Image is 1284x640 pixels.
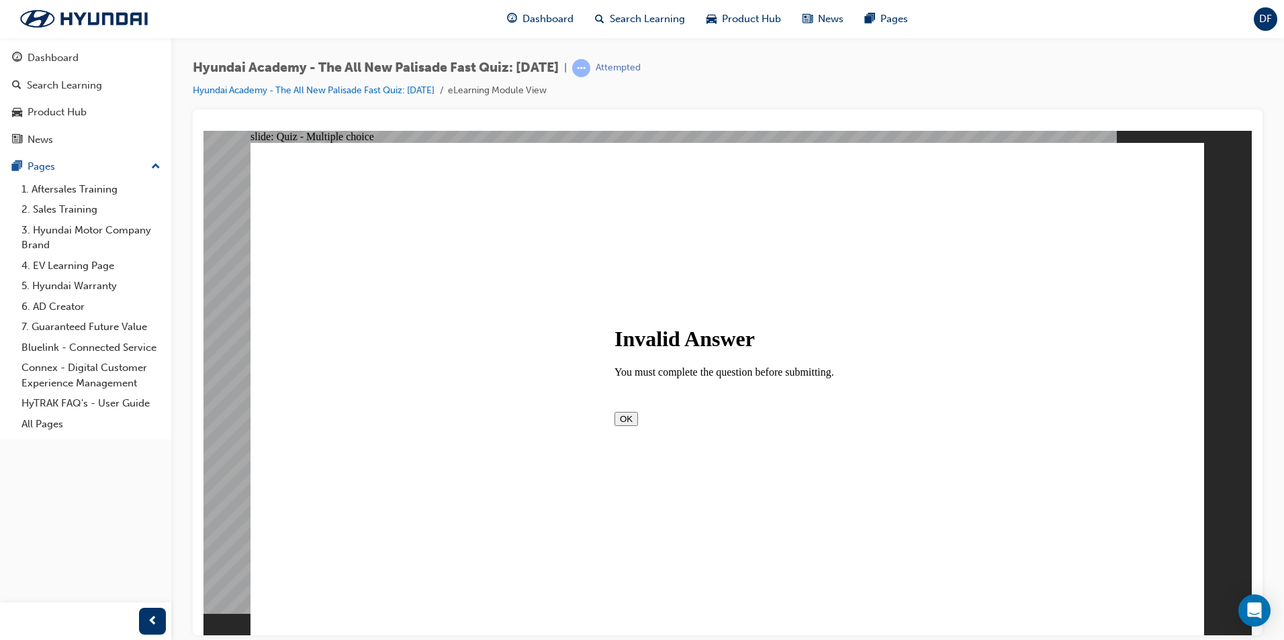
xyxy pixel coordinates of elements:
[706,11,717,28] span: car-icon
[28,132,53,148] div: News
[28,105,87,120] div: Product Hub
[16,220,166,256] a: 3. Hyundai Motor Company Brand
[12,107,22,119] span: car-icon
[564,60,567,76] span: |
[1238,594,1271,627] div: Open Intercom Messenger
[16,179,166,200] a: 1. Aftersales Training
[16,317,166,337] a: 7. Guaranteed Future Value
[865,11,875,28] span: pages-icon
[5,46,166,70] a: Dashboard
[12,161,22,173] span: pages-icon
[148,613,158,630] span: prev-icon
[28,50,79,66] div: Dashboard
[696,5,792,33] a: car-iconProduct Hub
[12,80,21,92] span: search-icon
[5,73,166,98] a: Search Learning
[16,199,166,220] a: 2. Sales Training
[7,5,161,33] img: Trak
[818,11,843,27] span: News
[722,11,781,27] span: Product Hub
[802,11,813,28] span: news-icon
[151,158,160,176] span: up-icon
[12,52,22,64] span: guage-icon
[596,62,641,74] div: Attempted
[16,393,166,414] a: HyTRAK FAQ's - User Guide
[1259,11,1272,27] span: DF
[880,11,908,27] span: Pages
[16,256,166,276] a: 4. EV Learning Page
[610,11,685,27] span: Search Learning
[16,414,166,435] a: All Pages
[27,78,102,93] div: Search Learning
[5,127,166,152] a: News
[16,297,166,317] a: 6. AD Creator
[16,276,166,297] a: 5. Hyundai Warranty
[193,85,434,96] a: Hyundai Academy - The All New Palisade Fast Quiz: [DATE]
[854,5,919,33] a: pages-iconPages
[595,11,604,28] span: search-icon
[507,11,517,28] span: guage-icon
[572,59,590,77] span: learningRecordVerb_ATTEMPT-icon
[16,358,166,393] a: Connex - Digital Customer Experience Management
[28,159,55,174] div: Pages
[193,60,559,76] span: Hyundai Academy - The All New Palisade Fast Quiz: [DATE]
[5,100,166,125] a: Product Hub
[448,83,547,99] li: eLearning Module View
[792,5,854,33] a: news-iconNews
[12,134,22,146] span: news-icon
[584,5,696,33] a: search-iconSearch Learning
[5,43,166,154] button: DashboardSearch LearningProduct HubNews
[1254,7,1277,31] button: DF
[496,5,584,33] a: guage-iconDashboard
[522,11,574,27] span: Dashboard
[16,337,166,358] a: Bluelink - Connected Service
[5,154,166,179] button: Pages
